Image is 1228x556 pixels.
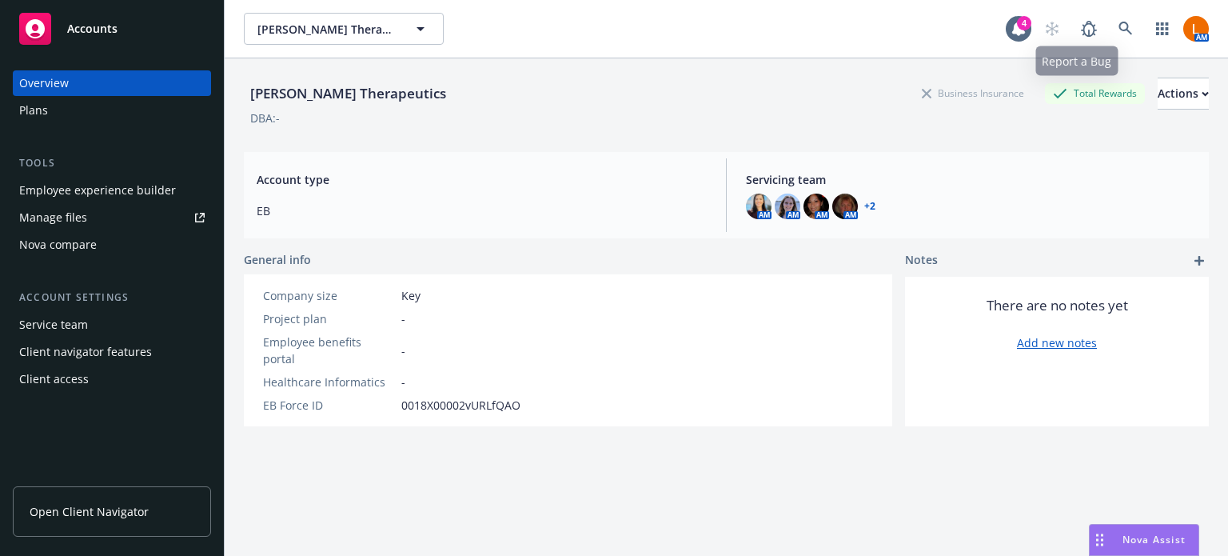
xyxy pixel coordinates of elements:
[19,232,97,258] div: Nova compare
[1017,16,1031,30] div: 4
[19,205,87,230] div: Manage files
[263,334,395,367] div: Employee benefits portal
[13,312,211,338] a: Service team
[803,194,829,219] img: photo
[19,312,88,338] div: Service team
[263,310,395,327] div: Project plan
[746,194,771,219] img: photo
[13,6,211,51] a: Accounts
[401,397,520,414] span: 0018X00002vURLfQAO
[19,366,89,392] div: Client access
[244,251,311,268] span: General info
[987,296,1128,315] span: There are no notes yet
[13,366,211,392] a: Client access
[1110,13,1142,45] a: Search
[1122,533,1186,546] span: Nova Assist
[19,339,152,365] div: Client navigator features
[13,98,211,123] a: Plans
[1017,334,1097,351] a: Add new notes
[1089,524,1199,556] button: Nova Assist
[19,178,176,203] div: Employee experience builder
[263,287,395,304] div: Company size
[257,171,707,188] span: Account type
[401,287,421,304] span: Key
[1183,16,1209,42] img: photo
[257,202,707,219] span: EB
[67,22,118,35] span: Accounts
[1158,78,1209,110] button: Actions
[244,13,444,45] button: [PERSON_NAME] Therapeutics
[775,194,800,219] img: photo
[914,83,1032,103] div: Business Insurance
[401,342,405,359] span: -
[19,70,69,96] div: Overview
[1146,13,1178,45] a: Switch app
[13,290,211,306] div: Account settings
[244,83,453,104] div: [PERSON_NAME] Therapeutics
[1158,78,1209,109] div: Actions
[257,21,396,38] span: [PERSON_NAME] Therapeutics
[13,155,211,171] div: Tools
[864,202,875,211] a: +2
[263,397,395,414] div: EB Force ID
[13,205,211,230] a: Manage files
[13,232,211,258] a: Nova compare
[1190,251,1209,270] a: add
[13,339,211,365] a: Client navigator features
[30,503,149,520] span: Open Client Navigator
[250,110,280,126] div: DBA: -
[13,178,211,203] a: Employee experience builder
[1090,525,1110,555] div: Drag to move
[263,374,395,390] div: Healthcare Informatics
[1073,13,1105,45] a: Report a Bug
[746,171,1196,188] span: Servicing team
[401,310,405,327] span: -
[905,251,938,270] span: Notes
[832,194,858,219] img: photo
[401,374,405,390] span: -
[13,70,211,96] a: Overview
[1036,13,1068,45] a: Start snowing
[19,98,48,123] div: Plans
[1045,83,1145,103] div: Total Rewards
